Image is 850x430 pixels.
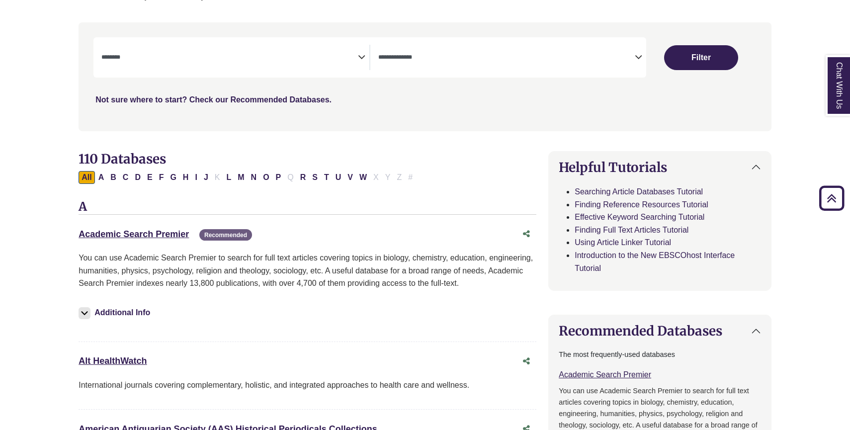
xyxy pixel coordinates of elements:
[333,171,344,184] button: Filter Results U
[79,171,94,184] button: All
[248,171,260,184] button: Filter Results N
[79,252,536,290] p: You can use Academic Search Premier to search for full text articles covering topics in biology, ...
[378,54,635,62] textarea: Search
[356,171,370,184] button: Filter Results W
[167,171,179,184] button: Filter Results G
[549,152,771,183] button: Helpful Tutorials
[79,151,166,167] span: 110 Databases
[79,229,189,239] a: Academic Search Premier
[95,171,107,184] button: Filter Results A
[180,171,192,184] button: Filter Results H
[344,171,356,184] button: Filter Results V
[559,349,761,360] p: The most frequently-used databases
[79,306,153,320] button: Additional Info
[321,171,332,184] button: Filter Results T
[575,200,708,209] a: Finding Reference Resources Tutorial
[201,171,211,184] button: Filter Results J
[79,356,147,366] a: Alt HealthWatch
[575,238,671,247] a: Using Article Linker Tutorial
[559,370,651,379] a: Academic Search Premier
[79,22,771,131] nav: Search filters
[549,315,771,346] button: Recommended Databases
[199,229,252,241] span: Recommended
[516,225,536,244] button: Share this database
[79,379,536,392] p: International journals covering complementary, holistic, and integrated approaches to health care...
[516,352,536,371] button: Share this database
[79,200,536,215] h3: A
[101,54,358,62] textarea: Search
[192,171,200,184] button: Filter Results I
[107,171,119,184] button: Filter Results B
[156,171,167,184] button: Filter Results F
[575,226,688,234] a: Finding Full Text Articles Tutorial
[664,45,738,70] button: Submit for Search Results
[132,171,144,184] button: Filter Results D
[575,251,735,272] a: Introduction to the New EBSCOhost Interface Tutorial
[297,171,309,184] button: Filter Results R
[79,172,417,181] div: Alpha-list to filter by first letter of database name
[144,171,156,184] button: Filter Results E
[223,171,234,184] button: Filter Results L
[575,187,703,196] a: Searching Article Databases Tutorial
[575,213,704,221] a: Effective Keyword Searching Tutorial
[816,191,848,205] a: Back to Top
[273,171,284,184] button: Filter Results P
[120,171,132,184] button: Filter Results C
[235,171,247,184] button: Filter Results M
[95,95,332,104] a: Not sure where to start? Check our Recommended Databases.
[260,171,272,184] button: Filter Results O
[309,171,321,184] button: Filter Results S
